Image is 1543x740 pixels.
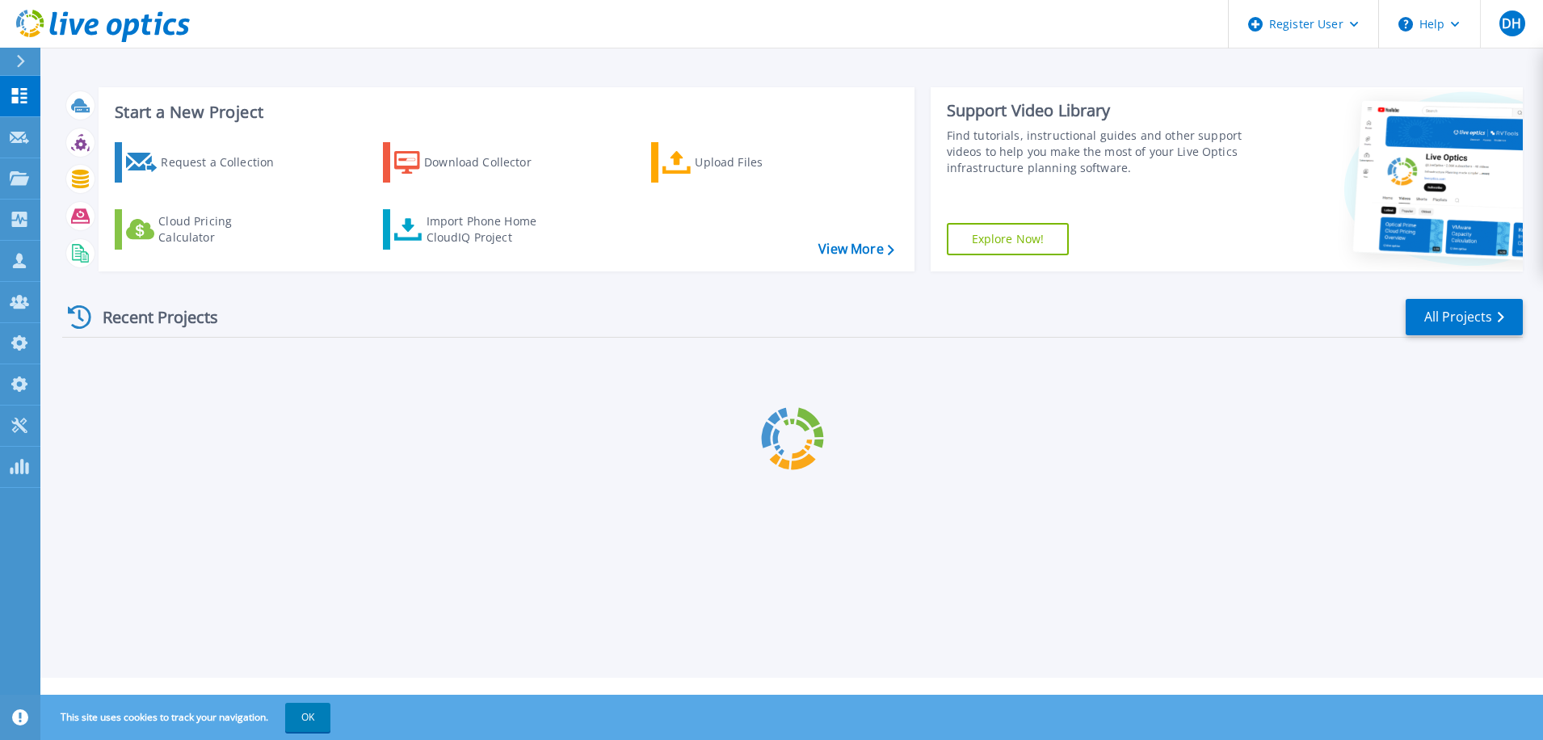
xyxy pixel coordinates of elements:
h3: Start a New Project [115,103,893,121]
a: All Projects [1406,299,1523,335]
button: OK [285,703,330,732]
span: DH [1502,17,1521,30]
div: Cloud Pricing Calculator [158,213,288,246]
a: Upload Files [651,142,831,183]
span: This site uses cookies to track your navigation. [44,703,330,732]
div: Import Phone Home CloudIQ Project [427,213,553,246]
a: Download Collector [383,142,563,183]
div: Find tutorials, instructional guides and other support videos to help you make the most of your L... [947,128,1249,176]
a: View More [818,242,893,257]
div: Support Video Library [947,100,1249,121]
div: Recent Projects [62,297,240,337]
div: Download Collector [424,146,553,179]
div: Request a Collection [161,146,290,179]
a: Request a Collection [115,142,295,183]
a: Explore Now! [947,223,1070,255]
div: Upload Files [695,146,824,179]
a: Cloud Pricing Calculator [115,209,295,250]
